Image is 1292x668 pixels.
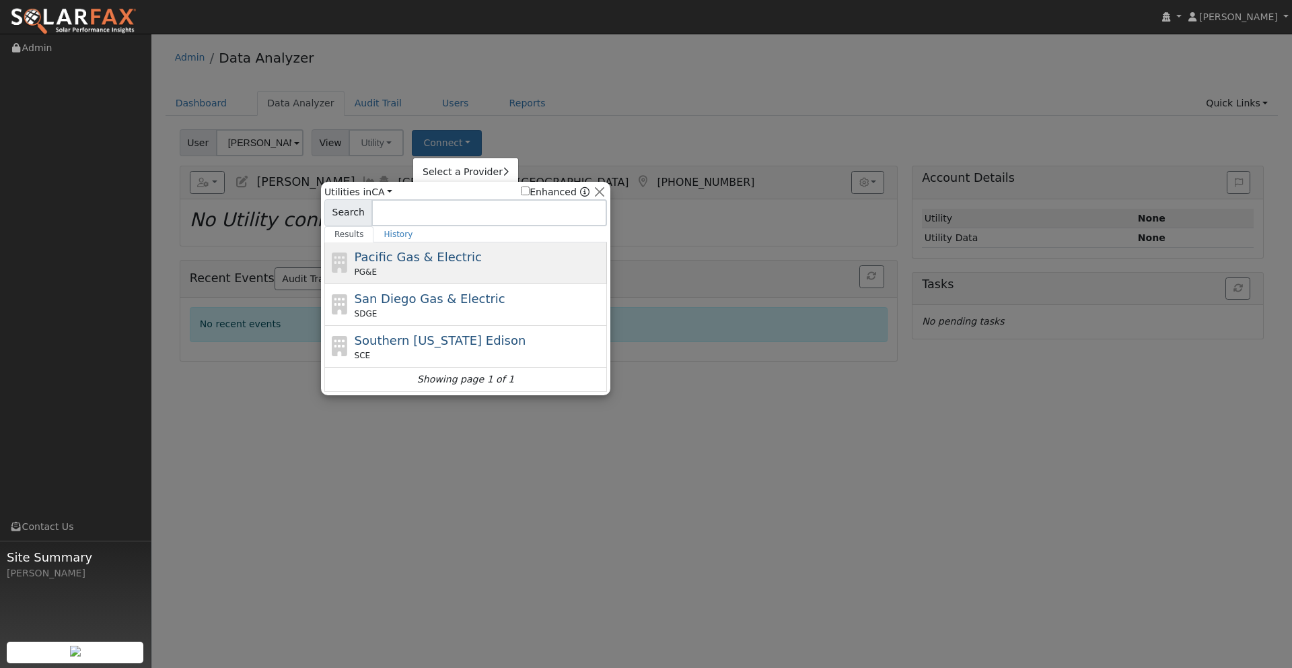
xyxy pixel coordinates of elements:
[521,187,530,195] input: Enhanced
[1199,11,1278,22] span: [PERSON_NAME]
[521,185,577,199] label: Enhanced
[417,372,514,387] i: Showing page 1 of 1
[10,7,137,36] img: SolarFax
[371,187,392,197] a: CA
[70,646,81,657] img: retrieve
[355,250,482,264] span: Pacific Gas & Electric
[580,187,589,197] a: Enhanced Providers
[355,308,378,320] span: SDGE
[521,185,589,199] span: Show enhanced providers
[324,199,372,226] span: Search
[7,566,144,580] div: [PERSON_NAME]
[7,548,144,566] span: Site Summary
[355,292,505,306] span: San Diego Gas & Electric
[324,226,374,242] a: Results
[373,226,423,242] a: History
[355,333,526,347] span: Southern [US_STATE] Edison
[355,349,371,362] span: SCE
[324,185,392,199] span: Utilities in
[355,266,377,278] span: PG&E
[413,163,518,182] a: Select a Provider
